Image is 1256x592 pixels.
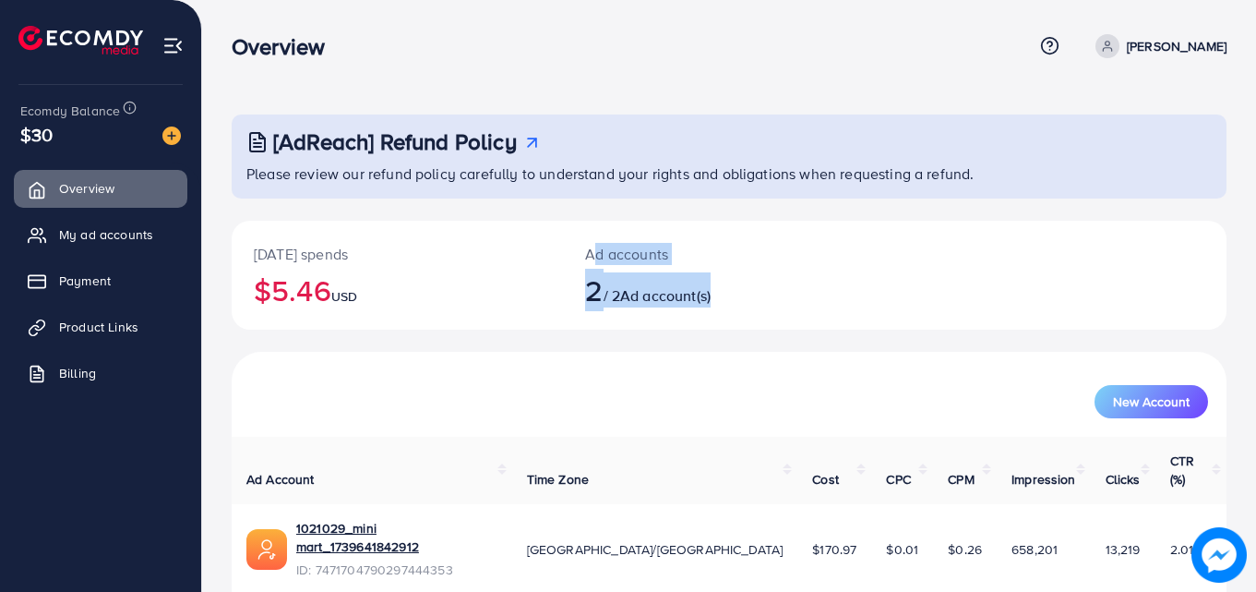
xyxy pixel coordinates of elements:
[1113,395,1190,408] span: New Account
[1088,34,1226,58] a: [PERSON_NAME]
[59,272,111,290] span: Payment
[585,269,603,311] span: 2
[620,285,711,306] span: Ad account(s)
[585,243,790,265] p: Ad accounts
[1106,470,1141,489] span: Clicks
[1127,35,1226,57] p: [PERSON_NAME]
[14,216,187,253] a: My ad accounts
[1170,540,1194,559] span: 2.01
[254,272,541,308] h2: $5.46
[948,470,974,489] span: CPM
[886,470,910,489] span: CPC
[59,179,114,198] span: Overview
[948,540,982,559] span: $0.26
[296,519,497,557] a: 1021029_mini mart_1739641842912
[812,470,839,489] span: Cost
[527,470,589,489] span: Time Zone
[254,243,541,265] p: [DATE] spends
[59,225,153,244] span: My ad accounts
[232,33,340,60] h3: Overview
[246,163,1215,185] p: Please review our refund policy carefully to understand your rights and obligations when requesti...
[246,529,287,570] img: ic-ads-acc.e4c84228.svg
[18,26,143,54] img: logo
[585,272,790,308] h2: / 2
[14,308,187,345] a: Product Links
[59,364,96,382] span: Billing
[14,355,187,392] a: Billing
[812,540,856,559] span: $170.97
[14,170,187,207] a: Overview
[20,102,120,120] span: Ecomdy Balance
[1170,452,1194,489] span: CTR (%)
[1011,540,1058,559] span: 658,201
[162,127,181,145] img: image
[1095,385,1208,418] button: New Account
[296,561,497,579] span: ID: 7471704790297444353
[20,121,53,148] span: $30
[246,470,315,489] span: Ad Account
[273,128,517,155] h3: [AdReach] Refund Policy
[886,540,918,559] span: $0.01
[14,262,187,299] a: Payment
[1193,529,1246,582] img: image
[1106,540,1141,559] span: 13,219
[59,318,138,336] span: Product Links
[1011,470,1076,489] span: Impression
[331,287,357,306] span: USD
[162,35,184,56] img: menu
[527,540,784,559] span: [GEOGRAPHIC_DATA]/[GEOGRAPHIC_DATA]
